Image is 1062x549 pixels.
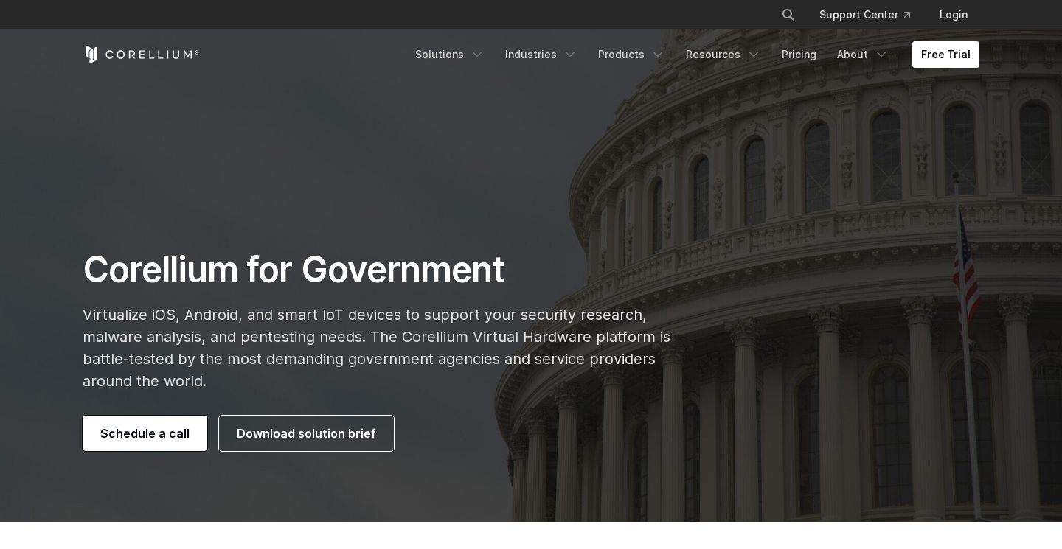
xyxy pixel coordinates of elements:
a: About [828,41,898,68]
a: Industries [496,41,586,68]
a: Login [928,1,979,28]
p: Virtualize iOS, Android, and smart IoT devices to support your security research, malware analysi... [83,304,670,392]
a: Resources [677,41,770,68]
button: Search [775,1,802,28]
a: Pricing [773,41,825,68]
span: Schedule a call [100,424,190,442]
a: Products [589,41,674,68]
span: Download solution brief [237,424,376,442]
div: Navigation Menu [763,1,979,28]
a: Solutions [406,41,493,68]
a: Corellium Home [83,46,200,63]
a: Download solution brief [219,416,394,451]
h1: Corellium for Government [83,248,670,292]
a: Support Center [808,1,922,28]
a: Schedule a call [83,416,207,451]
div: Navigation Menu [406,41,979,68]
a: Free Trial [912,41,979,68]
